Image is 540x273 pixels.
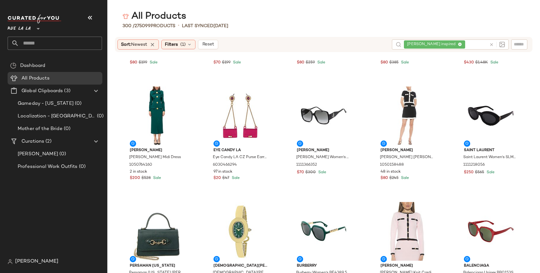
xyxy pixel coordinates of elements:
span: [PERSON_NAME] [381,263,434,269]
img: cfy_white_logo.C9jOOHJF.svg [8,15,61,23]
img: 1160379300_RLLATH.jpg [125,202,189,261]
img: 1111697701_RLLATH.jpg [459,202,523,261]
span: 1111366352 [296,162,317,168]
span: Balenciaga [464,263,518,269]
span: Persaman [US_STATE] [130,263,183,269]
span: Sort: [121,41,147,48]
span: Sale [485,170,495,175]
span: (3) [63,87,70,95]
img: 1111218056_RLLATH.jpg [459,86,523,145]
span: 1050158488 [380,162,404,168]
span: [PERSON_NAME] Midi Dress [129,155,181,160]
span: $80 [381,175,388,181]
span: $70 [213,60,221,66]
span: 1050764160 [129,162,152,168]
span: Gameday - [US_STATE] [18,100,74,107]
span: 97 in stock [213,169,232,175]
span: $70 [297,170,304,175]
span: 48 in stock [381,169,401,175]
span: $259 [306,60,315,66]
span: $80 [381,60,388,66]
div: All Products [123,10,186,23]
span: (0) [58,151,66,158]
span: Mother of the Bride [18,125,63,133]
span: Sale [489,61,498,65]
span: [PERSON_NAME] [PERSON_NAME] A-Line Dress [380,155,434,160]
span: Sale [317,170,326,175]
span: (0) [78,163,86,170]
div: Products [123,23,175,29]
span: (0) [74,100,81,107]
span: $47 [222,175,229,181]
span: 300 / [123,24,135,28]
span: $245 [389,175,399,181]
img: svg%3e [10,62,16,69]
span: Saint Laurent [464,148,518,153]
span: $20 [213,175,221,181]
span: 1111218056 [463,162,485,168]
span: Professional Work Outfits [18,163,78,170]
img: 1111189092_RLLATH.jpg [292,202,356,261]
p: Last synced [182,23,228,29]
span: [PERSON_NAME] inspired [407,42,458,47]
span: $385 [389,60,399,66]
img: 6030466294_RLLATH.jpg [208,86,272,145]
span: $430 [464,60,474,66]
span: Sale [148,61,158,65]
span: $80 [130,60,137,66]
span: Curations [21,138,44,145]
span: Sale [232,61,241,65]
span: [DEMOGRAPHIC_DATA][PERSON_NAME] [213,263,267,269]
span: (0) [96,113,104,120]
span: [PERSON_NAME] [18,151,58,158]
img: 6010312474_RLLATH.jpg [208,202,272,261]
span: Localization - [GEOGRAPHIC_DATA] [18,113,96,120]
img: svg%3e [123,13,129,20]
span: Sale [400,61,409,65]
span: [PERSON_NAME] [381,148,434,153]
span: [PERSON_NAME] [15,258,58,265]
span: $199 [139,60,147,66]
span: [PERSON_NAME] Women's TARAS 59mm Sunglasses [296,155,350,160]
span: • [178,22,179,30]
span: Sale [316,61,325,65]
span: [PERSON_NAME] [297,148,351,153]
img: svg%3e [8,259,13,264]
img: 1050158965_RLLATH.jpg [375,202,439,261]
img: 1050764160_RLLATH.jpg [125,86,189,145]
span: $199 [222,60,231,66]
span: $565 [475,170,484,175]
span: Sale [400,176,409,180]
span: Reset [202,42,214,47]
span: Saint Laurent Women's SLM136 52mm Sunglasses [463,155,517,160]
img: svg%3e [396,42,401,47]
span: 2 in stock [130,169,147,175]
span: (2) [44,138,51,145]
span: Global Clipboards [21,87,63,95]
span: (0) [63,125,70,133]
span: Eye Candy LA [213,148,267,153]
span: 6030466294 [213,162,237,168]
img: 1050158488_RLLATH.jpg [375,86,439,145]
span: Eye Candy LA CZ Purse Earrings [213,155,267,160]
span: $1.48K [475,60,488,66]
span: Newest [131,42,147,47]
span: [PERSON_NAME] [130,148,183,153]
span: $200 [130,175,140,181]
span: Sale [231,176,240,180]
span: Filters [165,41,178,48]
span: Dashboard [20,62,45,69]
span: $528 [141,175,151,181]
span: $80 [297,60,304,66]
span: $250 [464,170,474,175]
img: svg%3e [499,42,505,47]
span: (1) [180,41,186,48]
span: All Products [21,75,50,82]
button: Reset [198,40,218,49]
img: 1111366352_RLLATH.jpg [292,86,356,145]
span: $300 [305,170,316,175]
span: [DATE] [213,24,228,28]
span: Rue La La [8,21,31,33]
span: Burberry [297,263,351,269]
span: 275099 [135,24,151,28]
